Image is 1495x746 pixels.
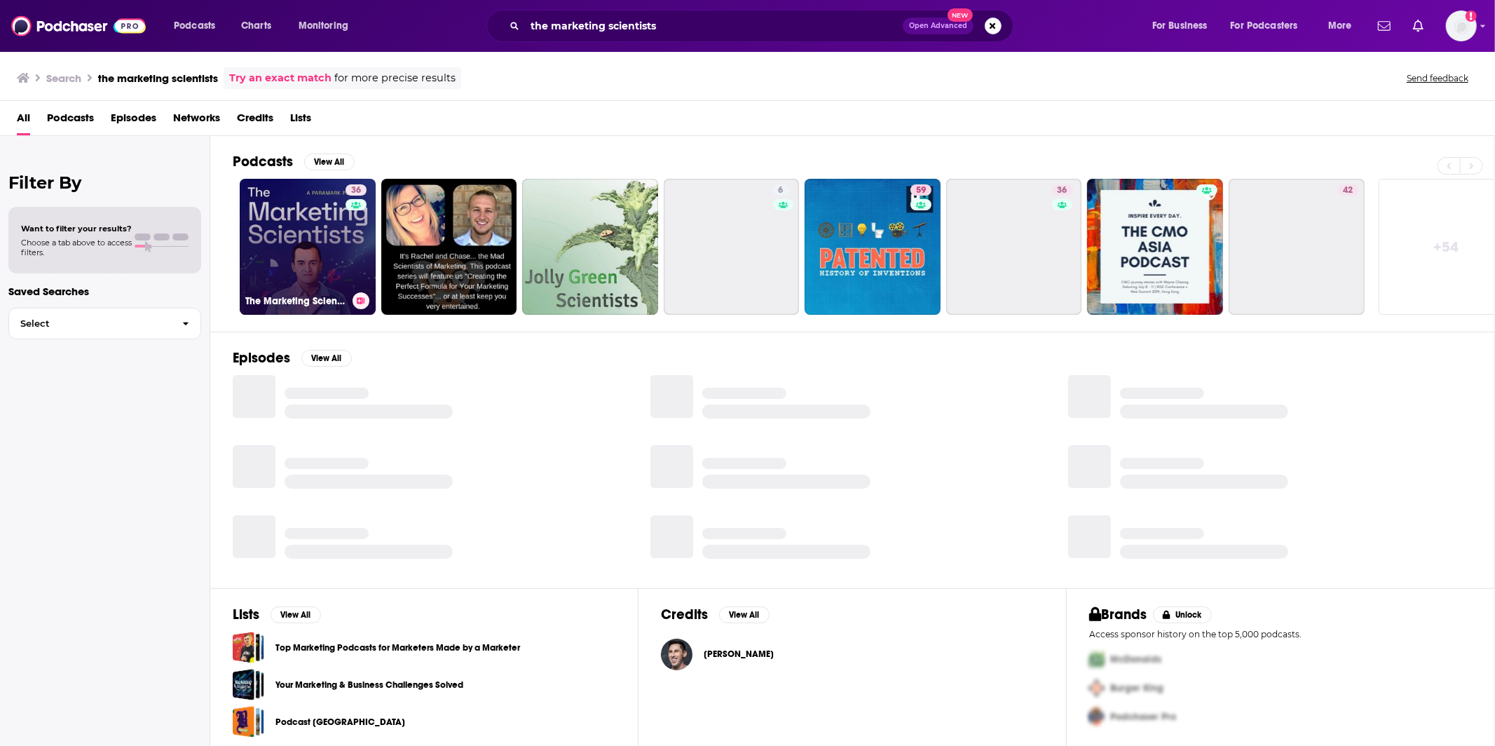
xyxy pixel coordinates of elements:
[1110,682,1163,694] span: Burger King
[500,10,1027,42] div: Search podcasts, credits, & more...
[1152,16,1208,36] span: For Business
[1318,15,1370,37] button: open menu
[8,172,201,193] h2: Filter By
[233,632,264,663] a: Top Marketing Podcasts for Marketers Made by a Marketer
[233,153,293,170] h2: Podcasts
[299,16,348,36] span: Monitoring
[233,153,355,170] a: PodcastsView All
[1407,14,1429,38] a: Show notifications dropdown
[1153,606,1213,623] button: Unlock
[304,154,355,170] button: View All
[351,184,361,198] span: 36
[1328,16,1352,36] span: More
[46,72,81,85] h3: Search
[232,15,280,37] a: Charts
[946,179,1082,315] a: 36
[704,649,774,660] span: [PERSON_NAME]
[1084,645,1110,674] img: First Pro Logo
[233,349,290,367] h2: Episodes
[661,639,692,670] img: Ron Steslow
[719,606,770,623] button: View All
[9,319,171,328] span: Select
[21,224,132,233] span: Want to filter your results?
[1344,184,1353,198] span: 42
[233,606,321,623] a: ListsView All
[164,15,233,37] button: open menu
[1222,15,1318,37] button: open menu
[245,295,347,307] h3: The Marketing Scientists
[910,184,931,196] a: 59
[704,649,774,660] a: Ron Steslow
[1402,72,1473,84] button: Send feedback
[661,632,1044,677] button: Ron SteslowRon Steslow
[301,350,352,367] button: View All
[664,179,800,315] a: 6
[275,714,405,730] a: Podcast [GEOGRAPHIC_DATA]
[1466,11,1477,22] svg: Add a profile image
[8,285,201,298] p: Saved Searches
[1084,703,1110,731] img: Third Pro Logo
[233,669,264,700] a: Your Marketing & Business Challenges Solved
[1372,14,1396,38] a: Show notifications dropdown
[21,238,132,257] span: Choose a tab above to access filters.
[241,16,271,36] span: Charts
[289,15,367,37] button: open menu
[903,18,974,34] button: Open AdvancedNew
[1338,184,1359,196] a: 42
[661,606,708,623] h2: Credits
[17,107,30,135] a: All
[98,72,218,85] h3: the marketing scientists
[805,179,941,315] a: 59
[661,606,770,623] a: CreditsView All
[1089,606,1147,623] h2: Brands
[233,606,259,623] h2: Lists
[1089,629,1472,639] p: Access sponsor history on the top 5,000 podcasts.
[233,706,264,738] a: Podcast Barcelona
[909,22,967,29] span: Open Advanced
[1446,11,1477,41] span: Logged in as TeemsPR
[240,179,376,315] a: 36The Marketing Scientists
[290,107,311,135] a: Lists
[1446,11,1477,41] button: Show profile menu
[1446,11,1477,41] img: User Profile
[916,184,926,198] span: 59
[525,15,903,37] input: Search podcasts, credits, & more...
[346,184,367,196] a: 36
[271,606,321,623] button: View All
[233,349,352,367] a: EpisodesView All
[773,184,789,196] a: 6
[1229,179,1365,315] a: 42
[1084,674,1110,703] img: Second Pro Logo
[1110,711,1176,723] span: Podchaser Pro
[1142,15,1225,37] button: open menu
[779,184,784,198] span: 6
[948,8,973,22] span: New
[1058,184,1067,198] span: 36
[334,70,456,86] span: for more precise results
[275,677,463,693] a: Your Marketing & Business Challenges Solved
[229,70,332,86] a: Try an exact match
[1231,16,1298,36] span: For Podcasters
[173,107,220,135] a: Networks
[1052,184,1073,196] a: 36
[275,640,520,656] a: Top Marketing Podcasts for Marketers Made by a Marketer
[1110,653,1161,665] span: McDonalds
[47,107,94,135] a: Podcasts
[111,107,156,135] a: Episodes
[11,13,146,39] img: Podchaser - Follow, Share and Rate Podcasts
[174,16,215,36] span: Podcasts
[8,308,201,339] button: Select
[237,107,273,135] a: Credits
